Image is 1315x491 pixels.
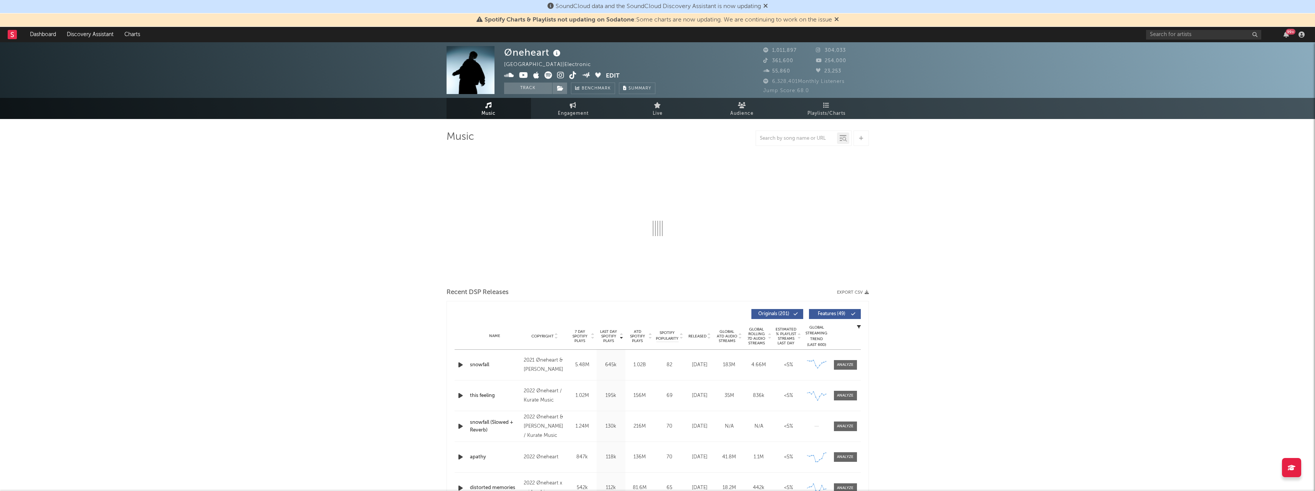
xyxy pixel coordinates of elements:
[25,27,61,42] a: Dashboard
[629,86,651,91] span: Summary
[756,312,792,316] span: Originals ( 201 )
[756,136,837,142] input: Search by song name or URL
[784,98,869,119] a: Playlists/Charts
[61,27,119,42] a: Discovery Assistant
[615,98,700,119] a: Live
[687,392,713,400] div: [DATE]
[599,453,624,461] div: 118k
[582,84,611,93] span: Benchmark
[470,333,520,339] div: Name
[470,361,520,369] a: snowfall
[653,109,663,118] span: Live
[470,392,520,400] a: this feeling
[814,312,849,316] span: Features ( 49 )
[556,3,761,10] span: SoundCloud data and the SoundCloud Discovery Assistant is now updating
[606,71,620,81] button: Edit
[524,356,566,374] div: 2021 Øneheart & [PERSON_NAME]
[627,392,652,400] div: 156M
[746,423,772,430] div: N/A
[716,329,738,343] span: Global ATD Audio Streams
[504,60,600,69] div: [GEOGRAPHIC_DATA] | Electronic
[627,453,652,461] div: 136M
[558,109,589,118] span: Engagement
[524,387,566,405] div: 2022 Øneheart / Kurate Music
[763,58,793,63] span: 361,600
[807,109,845,118] span: Playlists/Charts
[730,109,754,118] span: Audience
[470,419,520,434] a: snowfall (Slowed + Reverb)
[716,453,742,461] div: 41.8M
[816,48,846,53] span: 304,033
[571,83,615,94] a: Benchmark
[816,69,841,74] span: 23,253
[687,361,713,369] div: [DATE]
[470,453,520,461] a: apathy
[447,98,531,119] a: Music
[809,309,861,319] button: Features(49)
[504,83,552,94] button: Track
[627,329,648,343] span: ATD Spotify Plays
[656,361,683,369] div: 82
[763,69,790,74] span: 55,860
[531,334,554,339] span: Copyright
[763,3,768,10] span: Dismiss
[656,392,683,400] div: 69
[816,58,846,63] span: 254,000
[751,309,803,319] button: Originals(201)
[687,453,713,461] div: [DATE]
[687,423,713,430] div: [DATE]
[531,98,615,119] a: Engagement
[716,423,742,430] div: N/A
[834,17,839,23] span: Dismiss
[776,423,801,430] div: <5%
[485,17,832,23] span: : Some charts are now updating. We are continuing to work on the issue
[570,423,595,430] div: 1.24M
[599,392,624,400] div: 195k
[656,423,683,430] div: 70
[746,327,767,346] span: Global Rolling 7D Audio Streams
[524,453,566,462] div: 2022 Øneheart
[746,361,772,369] div: 4.66M
[1284,31,1289,38] button: 99+
[837,290,869,295] button: Export CSV
[524,413,566,440] div: 2022 Øneheart & [PERSON_NAME] / Kurate Music
[656,453,683,461] div: 70
[805,325,828,348] div: Global Streaming Trend (Last 60D)
[481,109,496,118] span: Music
[570,392,595,400] div: 1.02M
[119,27,146,42] a: Charts
[688,334,706,339] span: Released
[746,453,772,461] div: 1.1M
[763,48,797,53] span: 1,011,897
[570,361,595,369] div: 5.48M
[619,83,655,94] button: Summary
[599,361,624,369] div: 645k
[504,46,562,59] div: Øneheart
[763,79,845,84] span: 6,328,401 Monthly Listeners
[763,88,809,93] span: Jump Score: 68.0
[776,453,801,461] div: <5%
[716,392,742,400] div: 35M
[1286,29,1295,35] div: 99 +
[599,329,619,343] span: Last Day Spotify Plays
[656,330,678,342] span: Spotify Popularity
[570,329,590,343] span: 7 Day Spotify Plays
[776,361,801,369] div: <5%
[627,423,652,430] div: 216M
[599,423,624,430] div: 130k
[746,392,772,400] div: 836k
[447,288,509,297] span: Recent DSP Releases
[700,98,784,119] a: Audience
[1146,30,1261,40] input: Search for artists
[570,453,595,461] div: 847k
[485,17,634,23] span: Spotify Charts & Playlists not updating on Sodatone
[776,327,797,346] span: Estimated % Playlist Streams Last Day
[627,361,652,369] div: 1.02B
[716,361,742,369] div: 183M
[776,392,801,400] div: <5%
